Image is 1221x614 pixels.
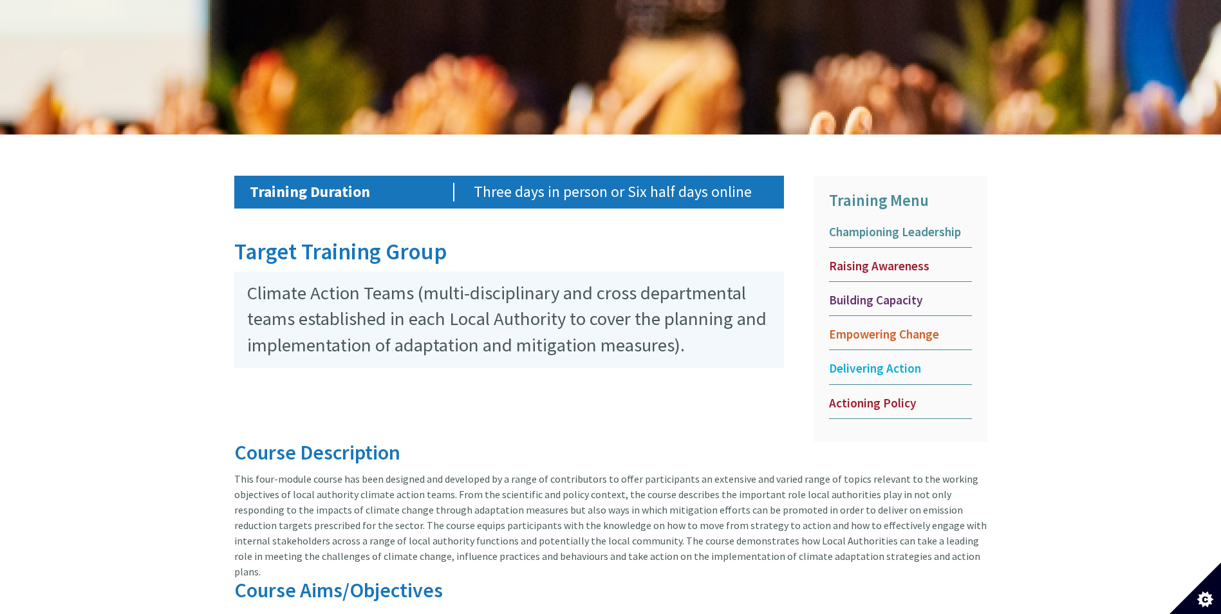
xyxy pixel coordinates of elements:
p: Three days in person or Six half days online [474,183,769,201]
span: Building Capacity [829,292,972,308]
h3: Course Description [234,442,987,464]
span: Championing Leadership [829,224,972,240]
h3: Course Aims/Objectives [234,579,794,602]
font: This four-module course has been designed and developed by a range of contributors to offer parti... [234,472,987,578]
a: Empowering Change [829,326,972,350]
strong: Training Duration [250,181,370,201]
span: Delivering Action [829,360,972,377]
p: Training Menu [829,188,972,214]
a: Actioning Policy [829,395,972,419]
a: Raising Awareness [829,258,972,282]
a: Building Capacity [829,292,972,316]
span: Empowering Change [829,326,972,342]
p: Climate Action Teams (multi-disciplinary and cross departmental teams established in each Local A... [234,272,784,368]
button: Set cookie preferences [1170,563,1221,614]
a: Championing Leadership [829,224,972,248]
span: Actioning Policy [829,395,972,411]
span: Raising Awareness [829,258,972,274]
h2: Target Training Group [234,239,784,265]
a: Delivering Action [829,360,972,384]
